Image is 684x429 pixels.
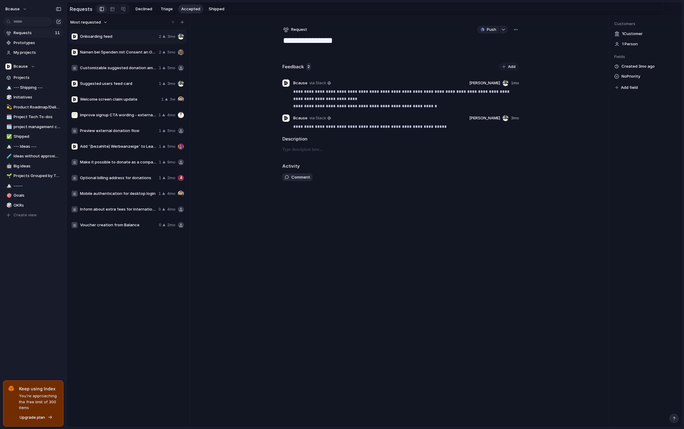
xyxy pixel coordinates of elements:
span: Namen bei Spenden mit Consent an Organisationen weitergeben [80,49,156,55]
button: Add [499,63,519,71]
span: 5mo [167,144,175,150]
span: Add [508,64,515,70]
div: 🎲Initiatives [3,93,63,102]
span: via Slack [309,115,326,121]
a: My projects [3,48,63,57]
span: Add field [621,85,638,91]
span: 1 [159,128,161,134]
span: Projects [14,75,61,81]
button: 🧪 [5,153,11,159]
span: 4mo [167,191,175,197]
button: ✅ [5,134,11,140]
span: Big ideas [14,163,61,169]
button: Request [282,26,308,34]
div: 🏔️ [6,84,11,91]
span: Make it possible to donate as a company [80,159,156,165]
span: Customizable suggested donation amounts [80,65,156,71]
span: [PERSON_NAME] [469,80,500,86]
button: Create view [3,211,63,220]
button: 🏔️ [5,183,11,189]
a: 🗓️project management checks [3,122,63,131]
span: Bcause [293,80,307,86]
div: ✅Shipped [3,132,63,141]
span: Bcause [14,63,28,69]
button: 🏔️ [5,85,11,91]
div: 🎯 [6,192,11,199]
button: 💫 [5,104,11,110]
span: 2mo [167,175,175,181]
a: 💫Product Roadmap/Delivery Pipeline [3,103,63,112]
a: 🎯Goals [3,191,63,200]
span: 3mo [511,115,519,121]
span: 5mo [167,65,175,71]
span: 2 [159,34,161,40]
button: Bcause [3,62,63,71]
span: Customers [614,21,677,27]
button: 🗓️ [5,114,11,120]
span: 1 [159,175,161,181]
div: 🗓️ [6,114,11,121]
div: 🌱 [6,173,11,179]
span: 3mo [167,81,175,87]
span: No Priority [621,73,640,80]
div: 💫 [6,104,11,111]
div: 🎲 [6,94,11,101]
div: 🧪 [6,153,11,160]
div: 🤖 [6,163,11,169]
span: 11 [55,30,61,36]
span: Comment [291,174,310,180]
span: 1 [161,96,164,102]
div: ✅ [6,133,11,140]
span: 1 [159,112,161,118]
div: 🏔️ [6,182,11,189]
span: 0 [159,206,161,212]
span: Shipped [209,6,224,12]
span: 2mo [167,222,175,228]
span: My projects [14,50,61,56]
span: Keep using Index [19,385,58,392]
span: 1 [159,144,161,150]
div: 🏔️----- [3,181,63,190]
button: 🎲 [5,94,11,100]
span: Projects Grouped by Theme [14,173,61,179]
a: Requests11 [3,28,63,37]
button: Declined [133,5,155,14]
span: Shipped [14,134,61,140]
button: 🗓️ [5,124,11,130]
span: 5mo [167,49,175,55]
button: Add field [614,84,639,92]
div: 🗓️ [6,123,11,130]
span: --- Shipping --- [14,85,61,91]
span: Bcause [293,115,307,121]
span: ----- [14,183,61,189]
span: Most requested [70,19,101,25]
a: 🎲OKRs [3,201,63,210]
h2: Description [282,136,519,143]
span: 1 [159,65,161,71]
div: 🏔️--- Shipping --- [3,83,63,92]
span: Push [487,27,496,33]
span: 9mo [167,159,175,165]
span: Preview external donation flow [80,128,156,134]
button: Shipped [206,5,227,14]
div: 🗓️Project Tech To-dos [3,112,63,121]
button: Push [477,26,499,34]
span: 1 Customer [622,31,643,37]
button: Comment [282,173,313,181]
div: 🏔️ [6,143,11,150]
span: 0 [159,222,161,228]
span: 4mo [167,206,175,212]
div: 🧪Ideas without approximate delivery [3,152,63,161]
span: 3w [170,96,175,102]
span: 2 [306,63,311,71]
a: via Slack [308,79,332,87]
span: Requests [14,30,53,36]
span: Accepted [181,6,200,12]
span: Initiatives [14,94,61,100]
div: 🤖Big ideas [3,162,63,171]
span: 4mo [167,112,175,118]
a: 🏔️--- Ideas --- [3,142,63,151]
span: Ideas without approximate delivery [14,153,61,159]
